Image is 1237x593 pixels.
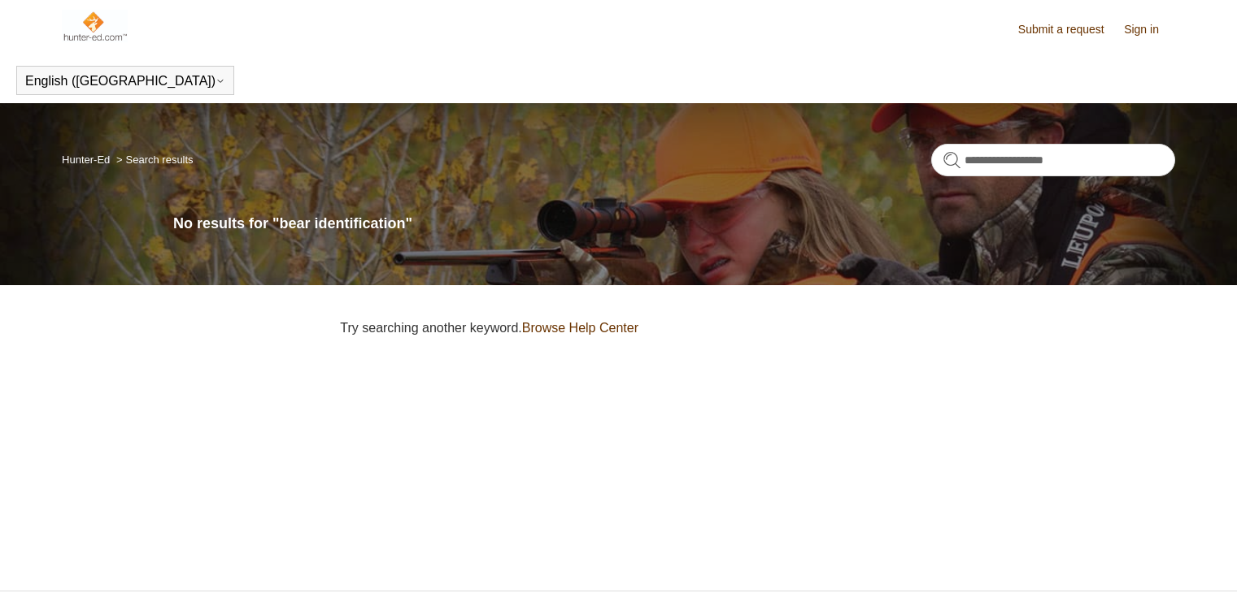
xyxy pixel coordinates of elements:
p: Try searching another keyword. [340,318,1175,338]
img: Hunter-Ed Help Center home page [62,10,128,42]
button: English ([GEOGRAPHIC_DATA]) [25,74,225,89]
a: Sign in [1124,21,1175,38]
input: Search [931,144,1175,176]
h1: No results for "bear identification" [173,213,1175,235]
a: Submit a request [1018,21,1121,38]
li: Hunter-Ed [62,154,113,166]
a: Browse Help Center [522,321,638,335]
a: Hunter-Ed [62,154,110,166]
li: Search results [113,154,194,166]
